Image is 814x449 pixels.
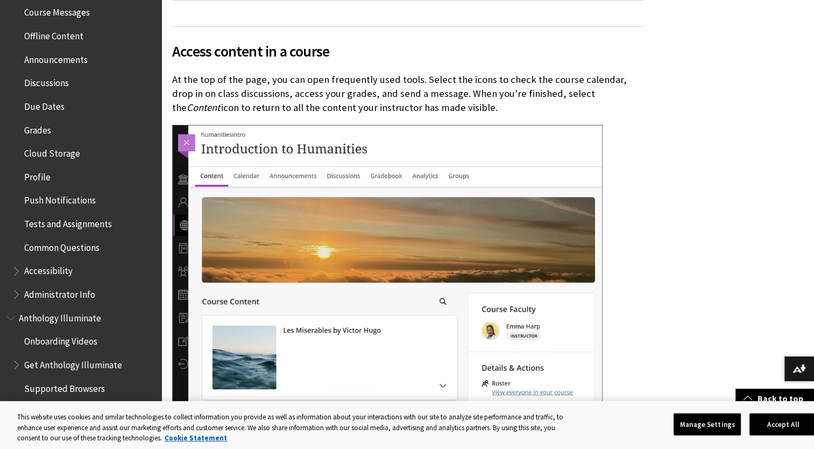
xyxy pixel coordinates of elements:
span: Access content in a course [172,40,644,62]
div: This website uses cookies and similar technologies to collect information you provide as well as ... [17,412,570,444]
span: Course Messages [24,4,90,18]
span: Accessibility [24,262,73,277]
button: Manage Settings [674,413,741,436]
span: Due Dates [24,97,65,112]
span: Anthology Illuminate [19,309,101,324]
span: Content [187,101,220,114]
span: Administrator Info [24,285,95,300]
span: Supported Browsers [24,380,105,394]
a: Back to top [735,389,814,409]
span: Discussions [24,74,69,88]
span: Push Notifications [24,192,96,206]
span: Get Anthology Illuminate [24,356,122,370]
span: Grades [24,121,51,136]
span: Common Questions [24,238,100,253]
span: Cloud Storage [24,144,80,159]
a: More information about your privacy, opens in a new tab [165,433,227,443]
span: Announcements [24,51,88,65]
span: Tests and Assignments [24,215,112,229]
span: Onboarding Videos [24,333,97,347]
span: Offline Content [24,27,83,41]
p: At the top of the page, you can open frequently used tools. Select the icons to check the course ... [172,73,644,115]
span: Profile [24,168,51,183]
